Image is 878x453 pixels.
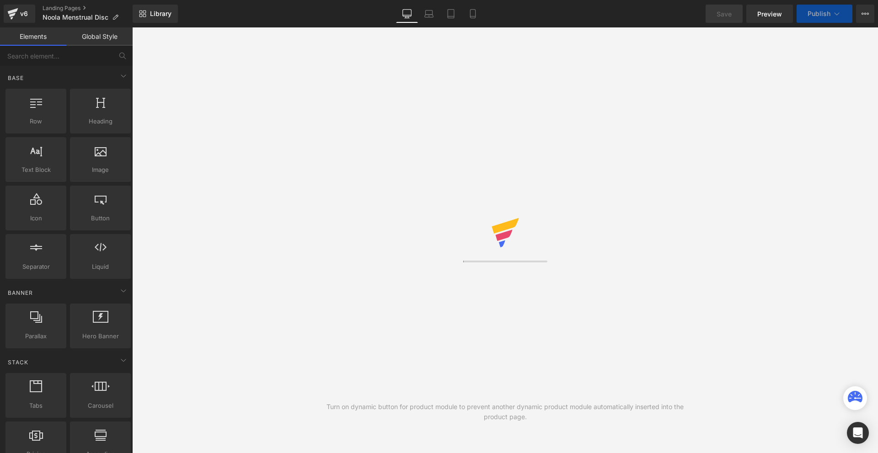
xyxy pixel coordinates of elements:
span: Noola Menstrual Disc [43,14,108,21]
span: Tabs [8,401,64,410]
button: Publish [797,5,852,23]
span: Carousel [73,401,128,410]
a: Global Style [66,27,133,46]
span: Base [7,74,25,82]
span: Stack [7,358,29,367]
span: Preview [757,9,782,19]
span: Heading [73,117,128,126]
a: Laptop [418,5,440,23]
span: Save [717,9,732,19]
span: Hero Banner [73,331,128,341]
span: Separator [8,262,64,272]
span: Image [73,165,128,175]
span: Parallax [8,331,64,341]
a: Mobile [462,5,484,23]
button: More [856,5,874,23]
span: Publish [808,10,830,17]
a: New Library [133,5,178,23]
span: Library [150,10,171,18]
span: Text Block [8,165,64,175]
div: Open Intercom Messenger [847,422,869,444]
span: Liquid [73,262,128,272]
a: Preview [746,5,793,23]
span: Button [73,213,128,223]
a: v6 [4,5,35,23]
a: Desktop [396,5,418,23]
span: Row [8,117,64,126]
span: Icon [8,213,64,223]
a: Tablet [440,5,462,23]
span: Banner [7,288,34,297]
div: Turn on dynamic button for product module to prevent another dynamic product module automatically... [319,402,692,422]
div: v6 [18,8,30,20]
a: Landing Pages [43,5,133,12]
